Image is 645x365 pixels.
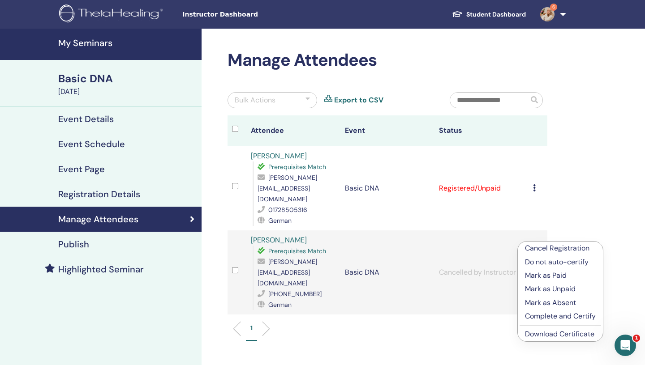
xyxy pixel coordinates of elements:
[268,163,326,171] span: Prerequisites Match
[58,264,144,275] h4: Highlighted Seminar
[268,216,292,225] span: German
[246,115,340,146] th: Attendee
[550,4,557,11] span: 6
[540,7,555,21] img: default.jpg
[525,311,596,322] p: Complete and Certify
[182,10,317,19] span: Instructor Dashboard
[258,174,317,203] span: [PERSON_NAME][EMAIL_ADDRESS][DOMAIN_NAME]
[525,243,596,254] p: Cancel Registration
[250,323,253,333] p: 1
[445,6,533,23] a: Student Dashboard
[251,235,307,245] a: [PERSON_NAME]
[58,86,196,97] div: [DATE]
[525,257,596,267] p: Do not auto-certify
[58,114,114,124] h4: Event Details
[58,214,138,225] h4: Manage Attendees
[58,139,125,149] h4: Event Schedule
[268,206,307,214] span: 01728505316
[228,50,547,71] h2: Manage Attendees
[268,290,322,298] span: [PHONE_NUMBER]
[268,247,326,255] span: Prerequisites Match
[58,38,196,48] h4: My Seminars
[452,10,463,18] img: graduation-cap-white.svg
[633,335,640,342] span: 1
[525,270,596,281] p: Mark as Paid
[58,239,89,250] h4: Publish
[340,115,434,146] th: Event
[340,146,434,230] td: Basic DNA
[334,95,383,106] a: Export to CSV
[615,335,636,356] iframe: Intercom live chat
[268,301,292,309] span: German
[251,151,307,161] a: [PERSON_NAME]
[340,230,434,314] td: Basic DNA
[525,284,596,294] p: Mark as Unpaid
[59,4,166,25] img: logo.png
[258,258,317,287] span: [PERSON_NAME][EMAIL_ADDRESS][DOMAIN_NAME]
[58,71,196,86] div: Basic DNA
[434,115,529,146] th: Status
[235,95,275,106] div: Bulk Actions
[53,71,202,97] a: Basic DNA[DATE]
[58,164,105,174] h4: Event Page
[58,189,140,199] h4: Registration Details
[525,329,594,339] a: Download Certificate
[525,297,596,308] p: Mark as Absent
